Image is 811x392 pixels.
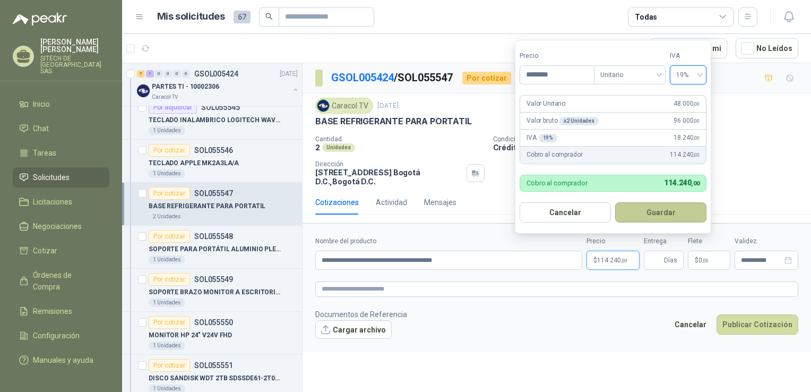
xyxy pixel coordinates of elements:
span: $ [695,257,698,263]
span: Órdenes de Compra [33,269,99,293]
img: Company Logo [137,84,150,97]
div: 0 [182,70,190,78]
p: Cantidad [315,135,485,143]
a: Chat [13,118,109,139]
div: Por cotizar [149,144,190,157]
p: Dirección [315,160,462,168]
p: $ 0,00 [688,251,730,270]
span: 114.240 [664,178,700,187]
label: Precio [520,51,594,61]
p: SOPORTE PARA PORTÁTIL ALUMINIO PLEGABLE [149,244,281,254]
div: 7 [137,70,145,78]
div: 1 Unidades [149,126,185,135]
div: Por cotizar [149,187,190,200]
span: ,00 [693,118,700,124]
div: x 2 Unidades [559,117,599,125]
span: ,00 [691,180,700,187]
button: Guardar [615,202,706,223]
p: Cobro al comprador [527,150,582,160]
label: Flete [688,236,730,246]
div: Por adjudicar [149,101,197,114]
a: Órdenes de Compra [13,265,109,297]
span: Configuración [33,330,80,342]
span: Licitaciones [33,196,72,208]
div: 0 [164,70,172,78]
p: SOL055547 [194,190,233,197]
p: SOPORTE BRAZO MONITOR A ESCRITORIO NBF80 [149,287,281,297]
label: Entrega [644,236,684,246]
div: Mensajes [424,197,456,208]
span: 48.000 [674,99,700,109]
button: Cargar archivo [315,320,392,339]
span: Solicitudes [33,172,70,183]
p: TECLADO INALAMBRICO LOGITECH WAVE BLANCO [149,115,281,125]
div: 1 Unidades [149,299,185,307]
p: DISCO SANDISK WDT 2TB SDSSDE61-2T00-G25 [149,373,281,384]
span: ,00 [693,135,700,141]
p: Valor bruto [527,116,599,126]
p: / SOL055547 [331,70,454,86]
a: GSOL005424 [331,71,394,84]
p: Crédito 45 días [493,143,807,152]
p: Documentos de Referencia [315,309,407,320]
button: Publicar Cotización [717,314,798,335]
a: Inicio [13,94,109,114]
a: Tareas [13,143,109,163]
span: Manuales y ayuda [33,354,93,366]
button: Asignado a mi [650,38,727,58]
div: 1 Unidades [149,255,185,264]
a: Solicitudes [13,167,109,188]
p: SOL055546 [194,147,233,154]
a: Negociaciones [13,216,109,236]
div: Por cotizar [149,316,190,329]
span: 114.240 [670,150,700,160]
div: Por cotizar [149,230,190,243]
div: 1 Unidades [149,169,185,178]
a: Configuración [13,326,109,346]
p: TECLADO APPLE MK2A3LA/A [149,158,239,168]
div: Todas [635,11,657,23]
span: Tareas [33,147,56,159]
span: ,00 [702,258,709,263]
div: Cotizaciones [315,197,359,208]
div: 0 [173,70,181,78]
p: [STREET_ADDRESS] Bogotá D.C. , Bogotá D.C. [315,168,462,186]
a: Cotizar [13,241,109,261]
p: Condición de pago [493,135,807,143]
span: 19% [676,67,700,83]
p: [DATE] [280,69,298,79]
div: 1 Unidades [149,342,185,350]
label: Validez [735,236,798,246]
button: No Leídos [736,38,798,58]
span: 96.000 [674,116,700,126]
span: ,00 [621,258,627,263]
button: Cancelar [520,202,611,223]
span: Unitario [600,67,659,83]
p: $114.240,00 [586,251,640,270]
img: Logo peakr [13,13,67,25]
p: SOL055545 [201,104,240,111]
p: BASE REFRIGERANTE PARA PORTATIL [149,201,265,211]
span: Días [664,251,677,269]
div: Unidades [322,143,355,152]
span: 114.240 [597,257,627,263]
p: Cobro al comprador [527,180,588,186]
a: 7 1 0 0 0 0 GSOL005424[DATE] Company LogoPARTES TI - 10002306Caracol TV [137,67,300,101]
span: 18.240 [674,133,700,143]
div: 2 Unidades [149,212,185,221]
p: BASE REFRIGERANTE PARA PORTATIL [315,116,471,127]
div: Por cotizar [462,72,511,84]
p: [DATE] [377,101,399,111]
p: IVA [527,133,557,143]
div: Por cotizar [149,273,190,286]
p: SOL055551 [194,362,233,369]
a: Por cotizarSOL055549SOPORTE BRAZO MONITOR A ESCRITORIO NBF801 Unidades [122,269,302,312]
span: Negociaciones [33,220,82,232]
div: 0 [155,70,163,78]
p: Caracol TV [152,93,178,101]
button: Cancelar [669,314,712,335]
p: SITECH DE [GEOGRAPHIC_DATA] SAS [40,55,109,74]
span: 0 [698,257,709,263]
div: Caracol TV [315,98,373,114]
p: Valor Unitario [527,99,565,109]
